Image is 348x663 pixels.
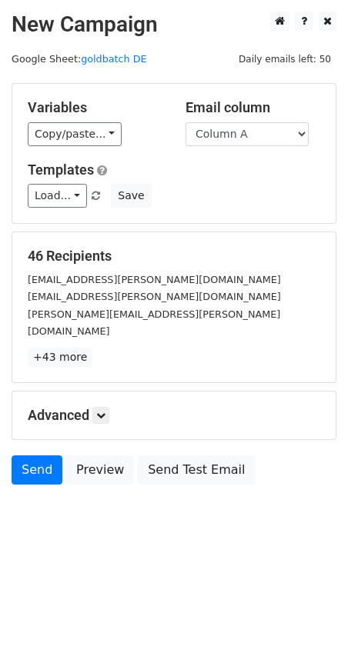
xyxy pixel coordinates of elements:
[28,348,92,367] a: +43 more
[28,274,281,285] small: [EMAIL_ADDRESS][PERSON_NAME][DOMAIN_NAME]
[28,407,320,424] h5: Advanced
[233,53,336,65] a: Daily emails left: 50
[12,53,147,65] small: Google Sheet:
[186,99,320,116] h5: Email column
[138,455,255,485] a: Send Test Email
[66,455,134,485] a: Preview
[28,99,162,116] h5: Variables
[81,53,146,65] a: goldbatch DE
[28,184,87,208] a: Load...
[28,122,122,146] a: Copy/paste...
[111,184,151,208] button: Save
[28,308,280,338] small: [PERSON_NAME][EMAIL_ADDRESS][PERSON_NAME][DOMAIN_NAME]
[12,12,336,38] h2: New Campaign
[28,248,320,265] h5: 46 Recipients
[233,51,336,68] span: Daily emails left: 50
[28,162,94,178] a: Templates
[28,291,281,302] small: [EMAIL_ADDRESS][PERSON_NAME][DOMAIN_NAME]
[12,455,62,485] a: Send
